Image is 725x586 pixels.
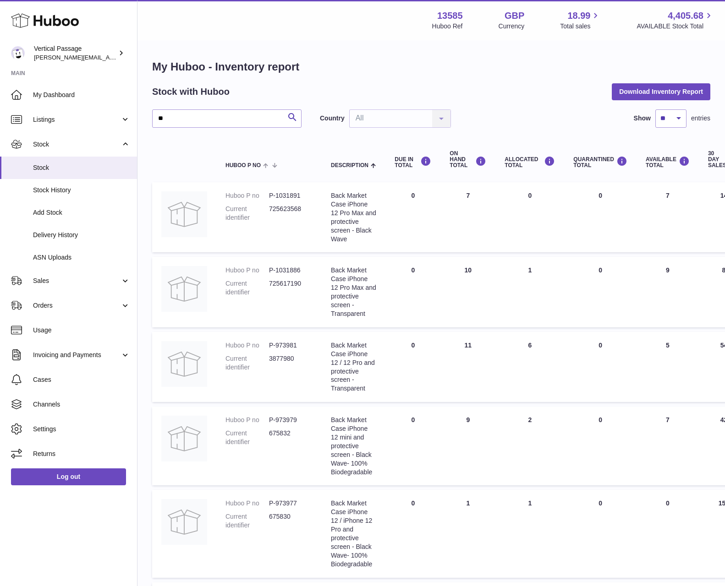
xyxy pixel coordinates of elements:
[573,156,627,168] div: QUARANTINED Total
[637,257,699,327] td: 9
[161,191,207,237] img: product image
[269,416,313,424] dd: P-973979
[269,205,313,222] dd: 725623568
[646,156,690,168] div: AVAILABLE Total
[33,163,130,172] span: Stock
[331,499,376,568] div: Back Market Case iPhone 12 / iPhone 12 Pro and protective screen - Black Wave- 100% Biodegradable
[612,83,710,100] button: Download Inventory Report
[33,231,130,239] span: Delivery History
[33,450,130,458] span: Returns
[225,512,269,530] dt: Current identifier
[225,205,269,222] dt: Current identifier
[395,156,431,168] div: DUE IN TOTAL
[225,416,269,424] dt: Huboo P no
[161,416,207,461] img: product image
[331,416,376,476] div: Back Market Case iPhone 12 mini and protective screen - Black Wave- 100% Biodegradable
[634,114,651,123] label: Show
[225,266,269,275] dt: Huboo P no
[269,512,313,530] dd: 675830
[637,407,699,485] td: 7
[161,499,207,545] img: product image
[560,22,601,31] span: Total sales
[331,163,368,168] span: Description
[495,182,564,252] td: 0
[33,425,130,434] span: Settings
[161,341,207,387] img: product image
[161,266,207,312] img: product image
[225,429,269,446] dt: Current identifier
[440,257,495,327] td: 10
[34,44,116,62] div: Vertical Passage
[505,10,524,22] strong: GBP
[152,86,230,98] h2: Stock with Huboo
[269,191,313,200] dd: P-1031891
[599,342,602,349] span: 0
[450,151,486,169] div: ON HAND Total
[599,266,602,274] span: 0
[560,10,601,31] a: 18.99 Total sales
[495,407,564,485] td: 2
[33,186,130,195] span: Stock History
[269,429,313,446] dd: 675832
[637,22,714,31] span: AVAILABLE Stock Total
[691,114,710,123] span: entries
[33,115,121,124] span: Listings
[269,266,313,275] dd: P-1031886
[599,416,602,423] span: 0
[33,400,130,409] span: Channels
[385,332,440,402] td: 0
[269,279,313,297] dd: 725617190
[495,257,564,327] td: 1
[33,253,130,262] span: ASN Uploads
[11,46,25,60] img: ryan@verticalpassage.com
[432,22,463,31] div: Huboo Ref
[385,490,440,577] td: 0
[331,191,376,243] div: Back Market Case iPhone 12 Pro Max and protective screen - Black Wave
[33,351,121,359] span: Invoicing and Payments
[637,10,714,31] a: 4,405.68 AVAILABLE Stock Total
[225,163,261,168] span: Huboo P no
[599,192,602,199] span: 0
[225,341,269,350] dt: Huboo P no
[440,407,495,485] td: 9
[637,490,699,577] td: 0
[637,182,699,252] td: 7
[33,301,121,310] span: Orders
[11,468,126,485] a: Log out
[495,332,564,402] td: 6
[33,326,130,335] span: Usage
[225,191,269,200] dt: Huboo P no
[33,140,121,149] span: Stock
[499,22,525,31] div: Currency
[440,182,495,252] td: 7
[269,499,313,508] dd: P-973977
[320,114,345,123] label: Country
[440,332,495,402] td: 11
[385,407,440,485] td: 0
[440,490,495,577] td: 1
[225,354,269,372] dt: Current identifier
[637,332,699,402] td: 5
[33,375,130,384] span: Cases
[385,182,440,252] td: 0
[33,277,121,285] span: Sales
[567,10,590,22] span: 18.99
[33,91,130,99] span: My Dashboard
[668,10,703,22] span: 4,405.68
[152,60,710,74] h1: My Huboo - Inventory report
[269,354,313,372] dd: 3877980
[33,208,130,217] span: Add Stock
[331,266,376,318] div: Back Market Case iPhone 12 Pro Max and protective screen - Transparent
[269,341,313,350] dd: P-973981
[505,156,555,168] div: ALLOCATED Total
[495,490,564,577] td: 1
[34,54,184,61] span: [PERSON_NAME][EMAIL_ADDRESS][DOMAIN_NAME]
[599,499,602,507] span: 0
[385,257,440,327] td: 0
[437,10,463,22] strong: 13585
[225,499,269,508] dt: Huboo P no
[225,279,269,297] dt: Current identifier
[331,341,376,393] div: Back Market Case iPhone 12 / 12 Pro and protective screen - Transparent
